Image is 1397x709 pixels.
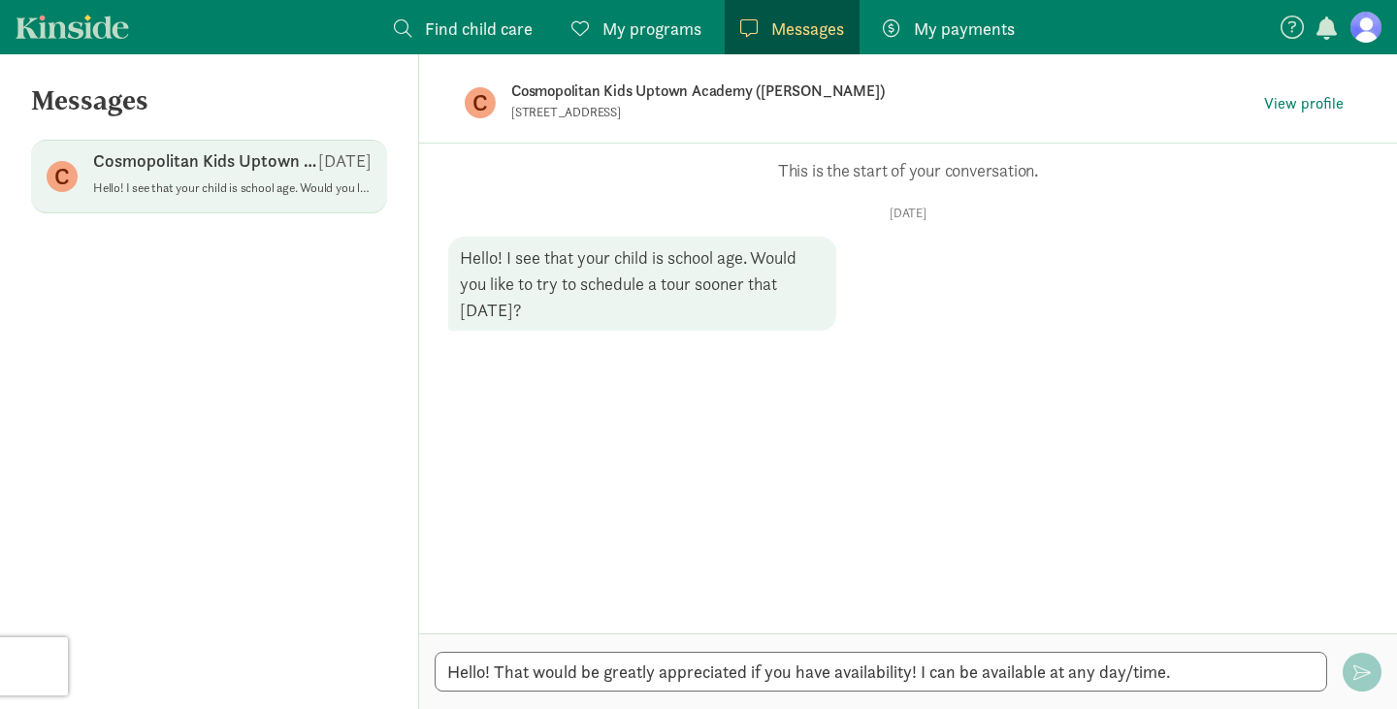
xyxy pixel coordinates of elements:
[93,180,372,196] p: Hello! I see that your child is school age. Would you like to try to schedule a tour sooner that ...
[771,16,844,42] span: Messages
[602,16,701,42] span: My programs
[914,16,1015,42] span: My payments
[511,105,987,120] p: [STREET_ADDRESS]
[448,159,1368,182] p: This is the start of your conversation.
[448,206,1368,221] p: [DATE]
[1264,92,1344,115] span: View profile
[465,87,496,118] figure: C
[448,237,836,331] div: Hello! I see that your child is school age. Would you like to try to schedule a tour sooner that ...
[511,78,1122,105] p: Cosmopolitan Kids Uptown Academy ([PERSON_NAME])
[1256,90,1351,117] button: View profile
[93,149,318,173] p: Cosmopolitan Kids Uptown Academy ([PERSON_NAME])
[318,149,372,173] p: [DATE]
[16,15,129,39] a: Kinside
[47,161,78,192] figure: C
[425,16,533,42] span: Find child care
[1256,89,1351,117] a: View profile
